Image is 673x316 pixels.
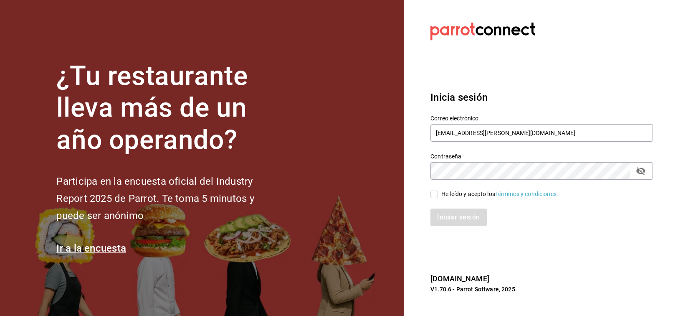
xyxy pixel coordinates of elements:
[495,191,558,197] a: Términos y condiciones.
[56,173,282,224] h2: Participa en la encuesta oficial del Industry Report 2025 de Parrot. Te toma 5 minutos y puede se...
[430,153,653,159] label: Contraseña
[430,115,653,121] label: Correo electrónico
[430,274,489,283] a: [DOMAIN_NAME]
[56,242,126,254] a: Ir a la encuesta
[430,90,653,105] h3: Inicia sesión
[634,164,648,178] button: passwordField
[430,285,653,293] p: V1.70.6 - Parrot Software, 2025.
[430,124,653,142] input: Ingresa tu correo electrónico
[56,60,282,156] h1: ¿Tu restaurante lleva más de un año operando?
[441,190,558,199] div: He leído y acepto los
